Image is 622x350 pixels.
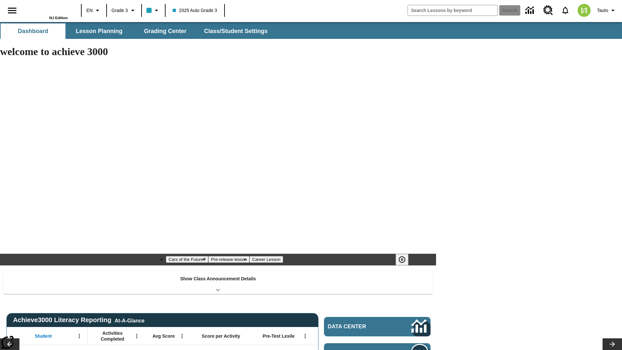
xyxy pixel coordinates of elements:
[597,7,608,14] span: Tauto
[132,331,142,341] button: Open Menu
[180,275,256,282] p: Show Class Announcement Details
[153,333,175,339] span: Avg Score
[76,28,122,35] span: Lesson Planning
[208,256,249,263] button: Slide 2 Pre-release lesson
[408,5,497,16] input: search field
[396,254,409,265] button: Pause
[574,2,594,19] button: Select a new avatar
[177,331,187,341] button: Open Menu
[67,23,132,39] button: Lesson Planning
[603,338,622,350] button: Lesson carousel, Next
[324,317,431,336] a: Data Center
[91,330,134,342] span: Activities Completed
[109,5,139,16] button: Grade: Grade 3, Select a grade
[144,28,186,35] span: Grading Center
[522,2,539,19] a: Data Center
[111,7,128,14] span: Grade 3
[84,5,104,16] button: Language: EN, Select a language
[557,2,574,19] a: Notifications
[75,331,84,341] button: Open Menu
[328,323,389,330] span: Data Center
[115,317,144,324] div: At-A-Glance
[3,272,433,294] div: Show Class Announcement Details
[144,5,163,16] button: Class color is light blue. Change class color
[300,331,310,341] button: Open Menu
[166,256,208,263] button: Slide 1 Cars of the Future?
[35,333,52,339] span: Student
[3,1,22,20] button: Open side menu
[1,23,65,39] button: Dashboard
[396,254,415,265] div: Pause
[13,316,144,324] span: Achieve3000 Literacy Reporting
[263,333,295,339] span: Pre-Test Lexile
[26,2,68,20] div: Home
[578,4,591,17] img: avatar image
[173,7,217,14] span: 2025 Auto Grade 3
[18,28,48,35] span: Dashboard
[86,7,93,14] span: EN
[199,23,273,39] button: Class/Student Settings
[204,28,268,35] span: Class/Student Settings
[26,3,68,16] a: Home
[133,23,198,39] button: Grading Center
[249,256,283,263] button: Slide 3 Career Lesson
[202,333,240,339] span: Score per Activity
[594,5,619,16] button: Profile/Settings
[539,2,557,19] a: Resource Center, Will open in new tab
[49,16,68,20] span: NJ Edition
